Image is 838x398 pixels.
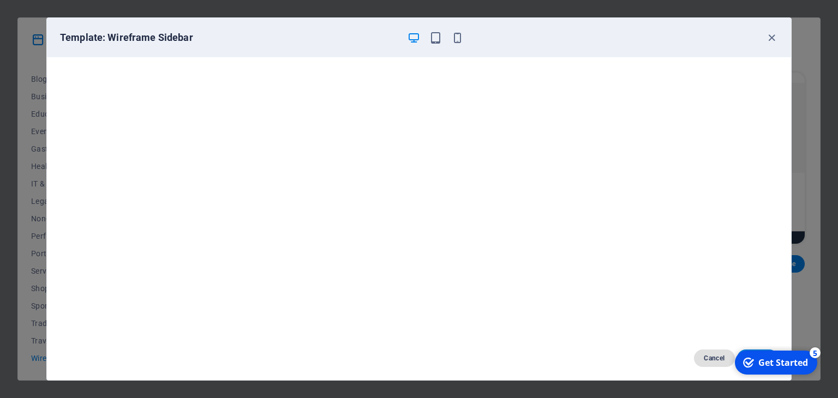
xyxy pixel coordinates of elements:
[694,349,735,367] button: Cancel
[6,4,88,28] div: Get Started 5 items remaining, 0% complete
[81,1,92,12] div: 5
[703,354,726,363] span: Cancel
[60,31,398,44] h6: Template: Wireframe Sidebar
[29,10,79,22] div: Get Started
